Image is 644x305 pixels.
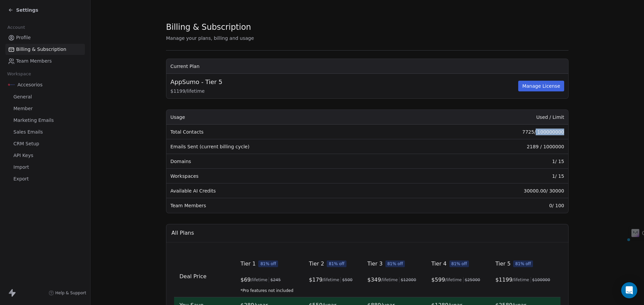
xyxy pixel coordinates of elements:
[422,169,568,183] td: 1 / 15
[5,91,85,102] a: General
[513,277,529,283] span: /lifetime
[166,59,568,74] th: Current Plan
[8,7,38,13] a: Settings
[5,44,85,55] a: Billing & Subscription
[8,81,15,88] img: Accesorios-AMZ-Logo.png
[401,277,416,283] span: $ 12000
[16,58,52,65] span: Team Members
[422,139,568,154] td: 2189 / 1000000
[13,140,39,147] span: CRM Setup
[16,7,38,13] span: Settings
[166,183,422,198] td: Available AI Credits
[381,277,398,283] span: /lifetime
[166,35,254,41] span: Manage your plans, billing and usage
[240,288,298,293] span: *Pro features not included
[240,276,251,284] span: $ 69
[367,260,382,268] span: Tier 3
[309,276,323,284] span: $ 179
[465,277,480,283] span: $ 25000
[323,277,339,283] span: /lifetime
[431,276,445,284] span: $ 599
[5,127,85,138] a: Sales Emails
[5,150,85,161] a: API Keys
[449,260,469,267] span: 81% off
[422,125,568,139] td: 7725 / 100000000
[166,22,251,32] span: Billing & Subscription
[5,138,85,149] a: CRM Setup
[55,290,86,296] span: Help & Support
[166,139,422,154] td: Emails Sent (current billing cycle)
[422,198,568,213] td: 0 / 100
[445,277,462,283] span: /lifetime
[422,154,568,169] td: 1 / 15
[240,260,256,268] span: Tier 1
[13,175,29,182] span: Export
[5,56,85,67] a: Team Members
[16,34,31,41] span: Profile
[170,88,517,94] span: $ 1199 / lifetime
[621,282,637,298] div: Open Intercom Messenger
[13,93,32,100] span: General
[4,69,34,79] span: Workspace
[49,290,86,296] a: Help & Support
[5,173,85,184] a: Export
[518,81,564,91] button: Manage License
[342,277,353,283] span: $ 500
[258,260,278,267] span: 81% off
[17,81,43,88] span: Accesorios
[327,260,346,267] span: 81% off
[13,152,33,159] span: API Keys
[495,276,513,284] span: $ 1199
[5,32,85,43] a: Profile
[5,115,85,126] a: Marketing Emails
[431,260,446,268] span: Tier 4
[166,154,422,169] td: Domains
[171,229,194,237] span: All Plans
[13,164,29,171] span: Import
[495,260,511,268] span: Tier 5
[166,110,422,125] th: Usage
[367,276,381,284] span: $ 349
[166,169,422,183] td: Workspaces
[422,110,568,125] th: Used / Limit
[4,22,28,32] span: Account
[513,260,533,267] span: 81% off
[13,129,43,136] span: Sales Emails
[170,78,222,86] span: AppSumo - Tier 5
[5,103,85,114] a: Member
[251,277,268,283] span: /lifetime
[5,162,85,173] a: Import
[309,260,324,268] span: Tier 2
[166,125,422,139] td: Total Contacts
[16,46,66,53] span: Billing & Subscription
[270,277,281,283] span: $ 245
[179,273,207,280] span: Deal Price
[166,198,422,213] td: Team Members
[13,117,54,124] span: Marketing Emails
[422,183,568,198] td: 30000.00 / 30000
[13,105,33,112] span: Member
[532,277,550,283] span: $ 100000
[385,260,405,267] span: 81% off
